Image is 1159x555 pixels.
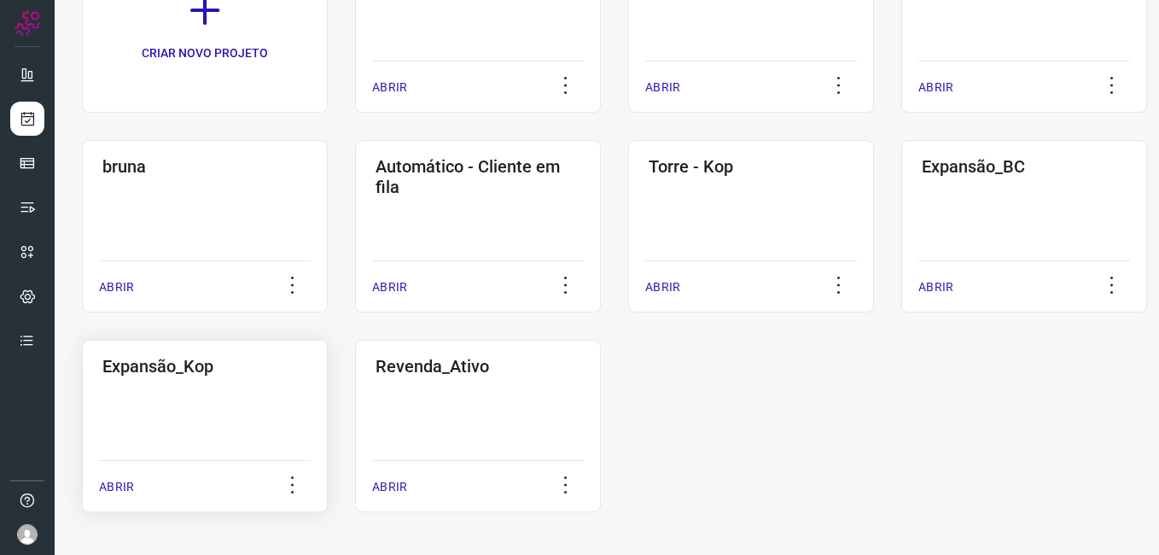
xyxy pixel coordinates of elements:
h3: Torre - Kop [649,156,853,177]
p: ABRIR [372,278,407,296]
h3: Expansão_Kop [102,356,307,377]
p: ABRIR [372,79,407,96]
p: ABRIR [99,478,134,496]
img: avatar-user-boy.jpg [17,524,38,545]
h3: Expansão_BC [922,156,1127,177]
h3: Revenda_Ativo [376,356,580,377]
p: ABRIR [918,79,953,96]
p: ABRIR [645,79,680,96]
h3: Automático - Cliente em fila [376,156,580,197]
p: ABRIR [645,278,680,296]
img: Logo [15,10,40,36]
h3: bruna [102,156,307,177]
p: ABRIR [372,478,407,496]
p: ABRIR [99,278,134,296]
p: ABRIR [918,278,953,296]
p: CRIAR NOVO PROJETO [142,44,268,62]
